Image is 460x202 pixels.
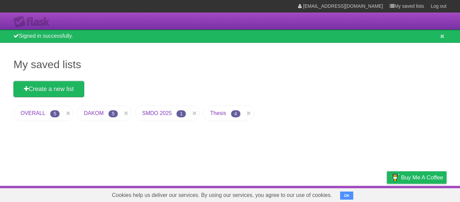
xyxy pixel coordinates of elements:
span: 1 [176,110,186,117]
a: Buy me a coffee [387,171,447,184]
span: 5 [108,110,118,117]
span: Buy me a coffee [401,172,443,183]
a: Thesis [210,110,226,116]
a: Privacy [378,187,396,200]
a: DAKOM [84,110,104,116]
a: SMDO 2025 [142,110,172,116]
a: Terms [355,187,370,200]
a: OVERALL [21,110,45,116]
a: Suggest a feature [404,187,447,200]
div: Flask [13,16,54,28]
a: Developers [320,187,347,200]
span: 4 [231,110,240,117]
span: Cookies help us deliver our services. By using our services, you agree to our use of cookies. [105,189,339,202]
button: OK [340,192,353,200]
span: 5 [50,110,60,117]
img: Buy me a coffee [390,172,399,183]
a: Create a new list [13,81,84,97]
a: About [297,187,311,200]
h1: My saved lists [13,56,447,73]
